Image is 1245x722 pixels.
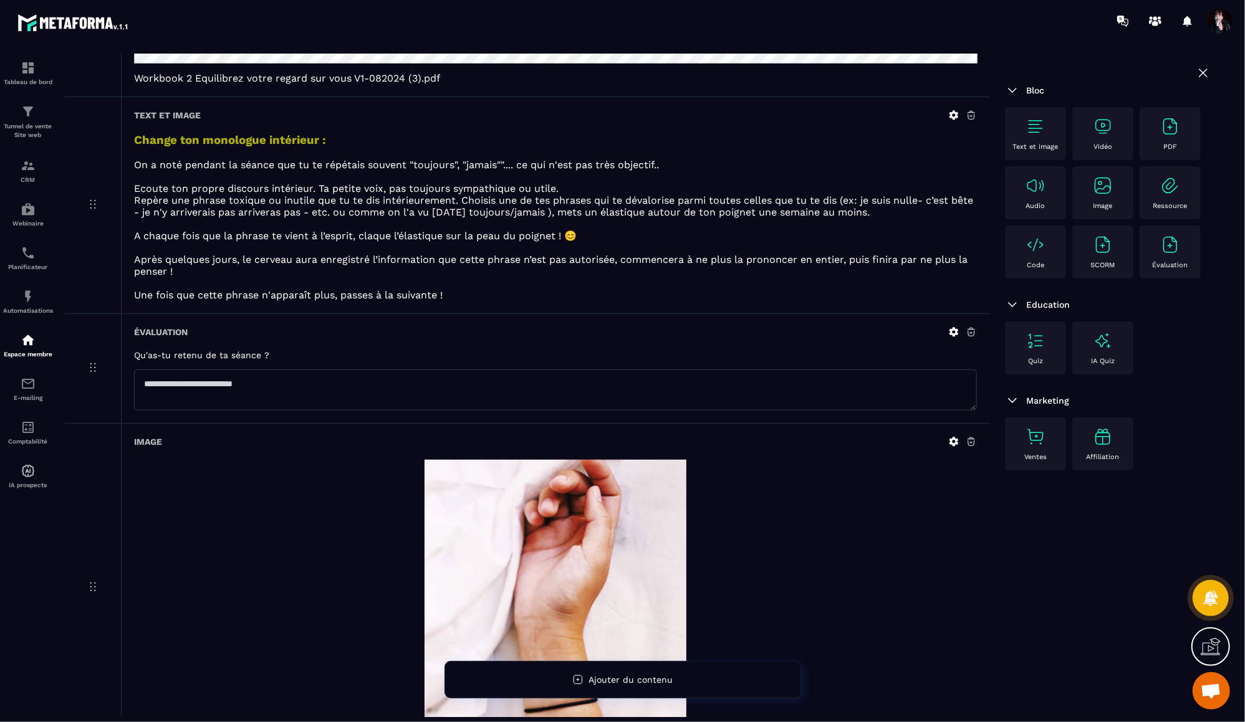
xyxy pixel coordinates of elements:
img: automations [21,289,36,304]
img: formation [21,104,36,119]
p: On a noté pendant la séance que tu te répétais souvent "toujours", "jamais"".... ce qui n'est pas... [134,159,977,171]
p: Planificateur [3,264,53,270]
p: CRM [3,176,53,183]
img: text-image no-wra [1026,235,1046,255]
p: Text et image [1013,143,1059,151]
p: Comptabilité [3,438,53,445]
h6: Évaluation [134,327,188,337]
img: text-image no-wra [1026,331,1046,351]
span: Education [1026,300,1070,310]
h6: Image [134,437,162,447]
p: Espace membre [3,351,53,358]
img: text-image [1093,331,1113,351]
span: Bloc [1026,85,1044,95]
p: Affiliation [1087,453,1120,461]
p: Ecoute ton propre discours intérieur. Ta petite voix, pas toujours sympathique ou utile. [134,183,977,194]
img: automations [21,463,36,478]
a: formationformationCRM [3,149,53,192]
p: Ressource [1153,202,1188,210]
a: formationformationTunnel de vente Site web [3,95,53,149]
img: text-image no-wra [1160,235,1180,255]
p: Tunnel de vente Site web [3,122,53,140]
img: email [21,376,36,391]
p: Ventes [1024,453,1047,461]
img: accountant [21,420,36,435]
p: Tableau de bord [3,78,53,85]
img: text-image [1093,427,1113,447]
span: Ajouter du contenu [589,675,673,685]
p: Automatisations [3,307,53,314]
a: automationsautomationsAutomatisations [3,280,53,323]
img: logo [17,11,130,34]
p: Après quelques jours, le cerveau aura enregistré l’information que cette phrase n’est pas autoris... [134,254,977,277]
p: Code [1027,261,1044,269]
img: text-image no-wra [1026,116,1046,136]
p: A chaque fois que la phrase te vient à l’esprit, claque l’élastique sur la peau du poignet ! 😊 [134,230,977,242]
strong: Change ton monologue intérieur : [134,133,326,147]
img: text-image no-wra [1093,235,1113,255]
img: text-image no-wra [1093,176,1113,196]
img: scheduler [21,245,36,260]
span: Workbook 2 Equilibrez votre regard sur vous V1-082024 (3).pdf [134,72,978,84]
p: Quiz [1028,357,1043,365]
p: Vidéo [1094,143,1112,151]
img: formation [21,158,36,173]
img: text-image no-wra [1026,427,1046,447]
a: automationsautomationsWebinaire [3,192,53,236]
img: automations [21,333,36,348]
img: text-image no-wra [1093,116,1113,136]
img: arrow-down [1005,83,1020,98]
p: E-mailing [3,394,53,401]
p: IA prospects [3,482,53,488]
img: text-image no-wra [1160,176,1180,196]
img: automations [21,202,36,217]
img: text-image no-wra [1160,116,1180,136]
p: SCORM [1091,261,1115,269]
a: formationformationTableau de bord [3,51,53,95]
p: IA Quiz [1091,357,1115,365]
p: Une fois que cette phrase n'apparaît plus, passes à la suivante ! [134,289,977,301]
a: schedulerschedulerPlanificateur [3,236,53,280]
p: Image [1094,202,1113,210]
p: PDF [1163,143,1177,151]
p: Webinaire [3,220,53,227]
p: Repère une phrase toxique ou inutile que tu te dis intérieurement. Choisis une de tes phrases qui... [134,194,977,218]
a: emailemailE-mailing [3,367,53,411]
h6: Text et image [134,110,201,120]
img: formation [21,60,36,75]
a: Ouvrir le chat [1193,672,1230,710]
a: automationsautomationsEspace membre [3,323,53,367]
img: text-image no-wra [1026,176,1046,196]
p: Évaluation [1153,261,1188,269]
span: Marketing [1026,396,1069,406]
img: arrow-down [1005,393,1020,408]
a: accountantaccountantComptabilité [3,411,53,454]
p: Audio [1026,202,1046,210]
h5: Qu'as-tu retenu de ta séance ? [134,350,977,360]
img: arrow-down [1005,297,1020,312]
